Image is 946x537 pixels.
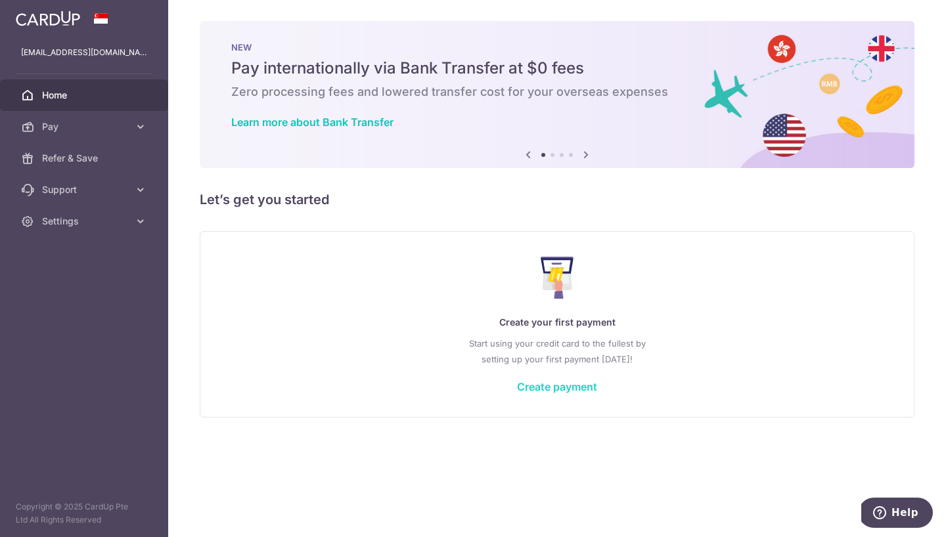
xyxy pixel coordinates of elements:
[227,335,888,367] p: Start using your credit card to the fullest by setting up your first payment [DATE]!
[227,314,888,330] p: Create your first payment
[861,498,933,530] iframe: Opens a widget where you can find more information
[231,58,883,79] h5: Pay internationally via Bank Transfer at $0 fees
[200,189,914,210] h5: Let’s get you started
[517,380,597,393] a: Create payment
[541,257,574,299] img: Make Payment
[42,215,129,228] span: Settings
[42,89,129,102] span: Home
[200,21,914,168] img: Bank transfer banner
[42,120,129,133] span: Pay
[231,42,883,53] p: NEW
[231,116,394,129] a: Learn more about Bank Transfer
[231,84,883,100] h6: Zero processing fees and lowered transfer cost for your overseas expenses
[42,152,129,165] span: Refer & Save
[21,46,147,59] p: [EMAIL_ADDRESS][DOMAIN_NAME]
[42,183,129,196] span: Support
[16,11,80,26] img: CardUp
